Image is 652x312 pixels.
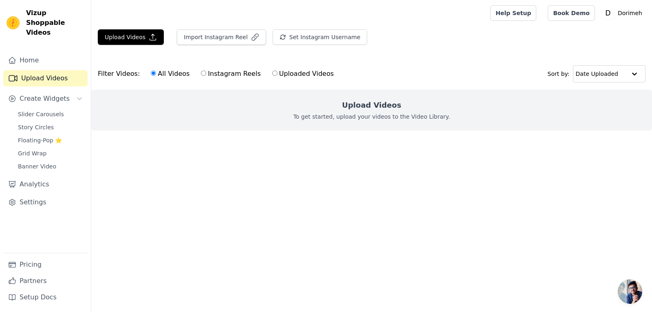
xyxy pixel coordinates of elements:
[13,135,88,146] a: Floating-Pop ⭐
[26,8,84,38] span: Vizup Shoppable Videos
[13,148,88,159] a: Grid Wrap
[13,122,88,133] a: Story Circles
[13,161,88,172] a: Banner Video
[272,71,278,76] input: Uploaded Videos
[3,91,88,107] button: Create Widgets
[3,257,88,273] a: Pricing
[601,6,645,20] button: D Dorimeh
[548,5,595,21] a: Book Demo
[18,149,46,157] span: Grid Wrap
[548,65,646,82] div: Sort by:
[605,9,610,17] text: D
[3,176,88,193] a: Analytics
[18,162,56,170] span: Banner Video
[201,71,206,76] input: Instagram Reels
[272,69,334,79] label: Uploaded Videos
[618,279,642,304] a: Open chat
[18,123,54,131] span: Story Circles
[151,71,156,76] input: All Videos
[98,64,338,83] div: Filter Videos:
[3,289,88,305] a: Setup Docs
[3,194,88,210] a: Settings
[3,273,88,289] a: Partners
[200,69,261,79] label: Instagram Reels
[273,29,367,45] button: Set Instagram Username
[3,70,88,86] a: Upload Videos
[18,136,62,144] span: Floating-Pop ⭐
[7,16,20,29] img: Vizup
[177,29,266,45] button: Import Instagram Reel
[18,110,64,118] span: Slider Carousels
[615,6,645,20] p: Dorimeh
[490,5,536,21] a: Help Setup
[293,113,450,121] p: To get started, upload your videos to the Video Library.
[3,52,88,69] a: Home
[98,29,164,45] button: Upload Videos
[342,100,401,111] h2: Upload Videos
[13,108,88,120] a: Slider Carousels
[150,69,190,79] label: All Videos
[20,94,70,104] span: Create Widgets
